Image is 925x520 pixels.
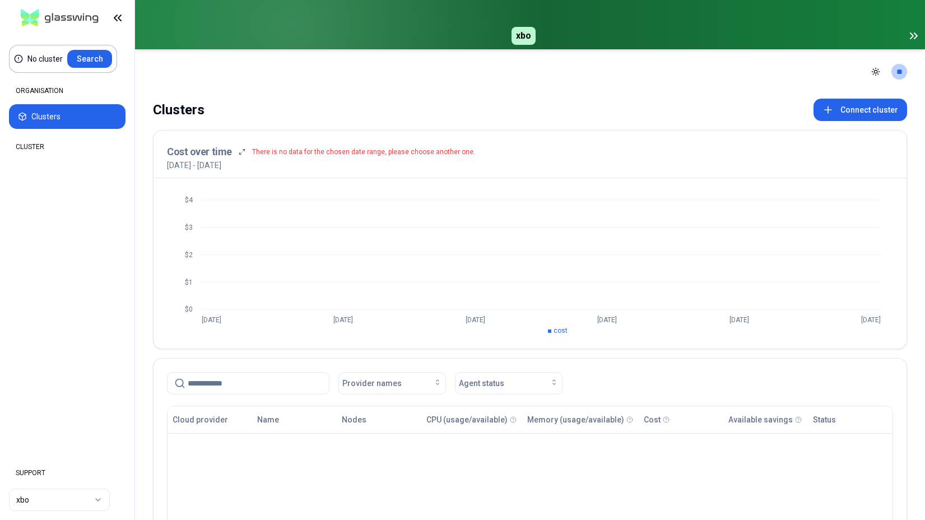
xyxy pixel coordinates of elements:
tspan: [DATE] [861,316,881,324]
tspan: [DATE] [597,316,617,324]
button: Cloud provider [173,408,228,431]
p: There is no data for the chosen date range, please choose another one. [252,147,475,156]
button: Agent status [455,372,563,394]
span: Provider names [342,378,402,389]
tspan: $3 [185,224,193,231]
img: GlassWing [16,5,103,31]
span: xbo [512,27,536,45]
div: SUPPORT [9,462,125,484]
button: Search [67,50,112,68]
button: Cost [644,408,661,431]
div: Status [813,414,836,425]
tspan: [DATE] [729,316,749,324]
button: Nodes [342,408,366,431]
div: No cluster [27,53,63,64]
tspan: $2 [185,251,193,259]
button: Provider names [338,372,446,394]
button: Connect cluster [814,99,907,121]
button: Clusters [9,104,125,129]
tspan: [DATE] [466,316,485,324]
button: Available savings [728,408,793,431]
tspan: [DATE] [333,316,353,324]
button: Memory (usage/available) [527,408,624,431]
span: Agent status [459,378,504,389]
button: CPU (usage/available) [426,408,508,431]
span: cost [554,327,568,335]
p: [DATE] - [DATE] [167,160,221,171]
div: Clusters [153,99,204,121]
tspan: $0 [185,305,193,313]
tspan: [DATE] [202,316,221,324]
div: CLUSTER [9,136,125,158]
button: Name [257,408,279,431]
tspan: $4 [185,196,193,204]
tspan: $1 [185,278,193,286]
div: ORGANISATION [9,80,125,102]
h3: Cost over time [167,144,232,160]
